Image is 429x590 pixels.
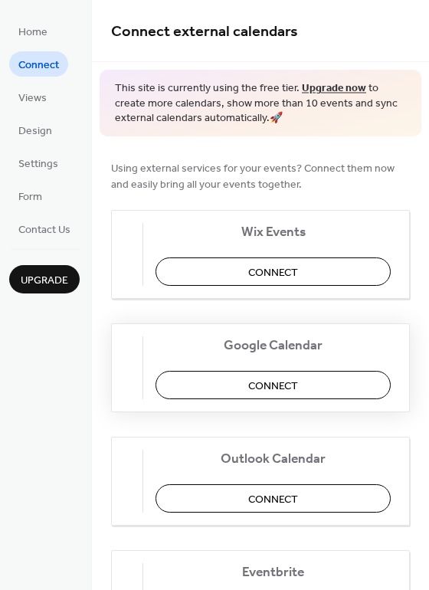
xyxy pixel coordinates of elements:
span: Connect external calendars [111,17,298,47]
a: Design [9,117,61,143]
span: Connect [18,57,59,74]
span: Form [18,189,42,205]
button: Connect [156,371,391,399]
button: Connect [156,257,391,286]
span: Design [18,123,52,139]
span: Connect [248,264,298,280]
span: Using external services for your events? Connect them now and easily bring all your events together. [111,160,410,192]
a: Connect [9,51,68,77]
span: Google Calendar [156,337,391,353]
span: Wix Events [156,224,391,240]
a: Settings [9,150,67,175]
span: Contact Us [18,222,70,238]
span: Outlook Calendar [156,451,391,467]
button: Connect [156,484,391,513]
a: Upgrade now [302,78,366,99]
a: Home [9,18,57,44]
span: Connect [248,378,298,394]
span: This site is currently using the free tier. to create more calendars, show more than 10 events an... [115,81,406,126]
a: Views [9,84,56,110]
a: Form [9,183,51,208]
span: Connect [248,491,298,507]
button: Upgrade [9,265,80,293]
span: Eventbrite [156,564,391,580]
span: Home [18,25,47,41]
span: Views [18,90,47,107]
a: Contact Us [9,216,80,241]
span: Settings [18,156,58,172]
span: Upgrade [21,273,68,289]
